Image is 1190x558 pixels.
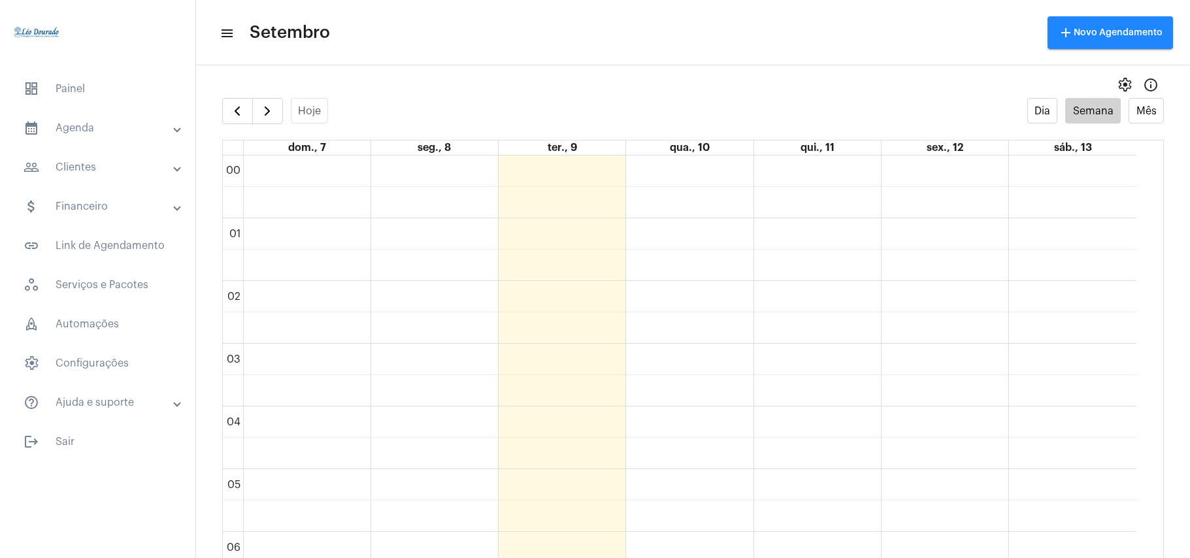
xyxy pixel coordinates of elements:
[13,308,182,340] span: Automações
[8,191,195,222] mat-expansion-panel-header: sidenav iconFinanceiro
[24,159,174,175] mat-panel-title: Clientes
[1027,98,1058,123] button: Dia
[667,140,712,155] a: 10 de setembro de 2025
[13,348,182,379] span: Configurações
[222,98,253,124] button: Semana Anterior
[224,416,243,428] div: 04
[1143,77,1159,93] mat-icon: Info
[24,199,39,214] mat-icon: sidenav icon
[24,434,39,450] mat-icon: sidenav icon
[24,81,39,97] span: sidenav icon
[8,112,195,144] mat-expansion-panel-header: sidenav iconAgenda
[224,353,243,365] div: 03
[1058,25,1074,41] mat-icon: add
[24,316,39,332] span: sidenav icon
[220,25,233,41] mat-icon: sidenav icon
[924,140,966,155] a: 12 de setembro de 2025
[1058,28,1163,37] span: Novo Agendamento
[225,479,243,491] div: 05
[24,238,39,254] mat-icon: sidenav icon
[1129,98,1164,123] button: Mês
[8,152,195,183] mat-expansion-panel-header: sidenav iconClientes
[415,140,454,155] a: 8 de setembro de 2025
[24,355,39,371] span: sidenav icon
[250,22,330,43] span: Setembro
[24,199,174,214] mat-panel-title: Financeiro
[1048,16,1173,49] button: Novo Agendamento
[1065,98,1121,123] button: Semana
[1112,72,1138,98] button: settings
[1138,72,1164,98] button: Info
[8,387,195,418] mat-expansion-panel-header: sidenav iconAjuda e suporte
[24,120,174,136] mat-panel-title: Agenda
[24,277,39,293] span: sidenav icon
[225,291,243,303] div: 02
[1051,140,1095,155] a: 13 de setembro de 2025
[798,140,837,155] a: 11 de setembro de 2025
[24,120,39,136] mat-icon: sidenav icon
[223,165,243,176] div: 00
[227,228,243,240] div: 01
[291,98,329,123] button: Hoje
[1117,77,1132,93] span: settings
[10,7,63,59] img: 4c910ca3-f26c-c648-53c7-1a2041c6e520.jpg
[24,395,174,410] mat-panel-title: Ajuda e suporte
[13,269,182,301] span: Serviços e Pacotes
[545,140,580,155] a: 9 de setembro de 2025
[24,395,39,410] mat-icon: sidenav icon
[286,140,329,155] a: 7 de setembro de 2025
[13,230,182,261] span: Link de Agendamento
[252,98,283,124] button: Próximo Semana
[224,542,243,553] div: 06
[13,426,182,457] span: Sair
[13,73,182,105] span: Painel
[24,159,39,175] mat-icon: sidenav icon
